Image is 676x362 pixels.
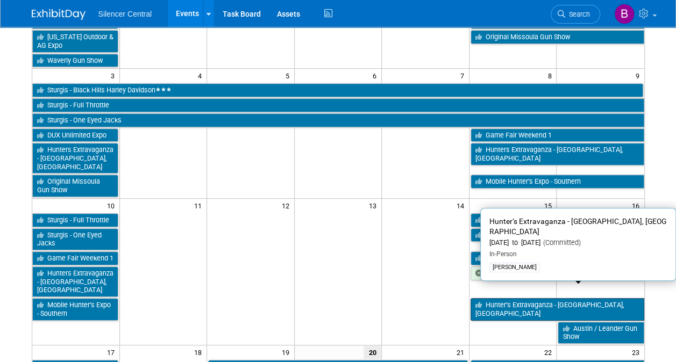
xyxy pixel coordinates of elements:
a: Sturgis - One Eyed Jacks [32,228,118,250]
a: [US_STATE] Outdoor & AG Expo [32,30,118,52]
span: 16 [631,199,644,212]
span: 12 [281,199,294,212]
span: (Committed) [540,238,581,247]
a: [US_STATE] Wildlife Federation Buckarama [471,251,644,265]
a: Sturgis - Full Throttle [32,213,118,227]
div: [DATE] to [DATE] [489,238,667,248]
span: 7 [459,69,469,82]
a: Mobile Hunter’s Expo - Southern [471,175,644,189]
img: ExhibitDay [32,9,86,20]
span: 20 [364,345,381,359]
a: Austin / Leander Gun Show [558,322,644,344]
a: Hunters Extravaganza - [GEOGRAPHIC_DATA], [GEOGRAPHIC_DATA] [32,266,118,297]
span: 11 [193,199,207,212]
div: [PERSON_NAME] [489,263,540,272]
span: 23 [631,345,644,359]
a: Waverly Gun Show [32,54,118,68]
span: 3 [110,69,119,82]
span: 17 [106,345,119,359]
span: 10 [106,199,119,212]
a: DUX Unlimited Expo [32,128,118,142]
span: 6 [372,69,381,82]
a: Search [551,5,600,24]
span: Search [565,10,590,18]
span: 4 [197,69,207,82]
span: 9 [635,69,644,82]
a: Original Missoula Gun Show [32,175,118,197]
span: 5 [284,69,294,82]
a: 2025 Buckmasters Expo [471,213,644,227]
a: Hunter’s Extravaganza - [GEOGRAPHIC_DATA], [GEOGRAPHIC_DATA] [471,298,644,320]
span: In-Person [489,250,517,258]
span: Silencer Central [98,10,152,18]
span: 18 [193,345,207,359]
a: Sturgis - One Eyed Jacks [32,113,644,127]
span: 15 [543,199,556,212]
a: Original Missoula Gun Show [471,30,644,44]
a: Mobile Hunter’s Expo - Southern [32,298,118,320]
a: Game Fair Weekend 1 [32,251,118,265]
span: 8 [546,69,556,82]
span: 19 [281,345,294,359]
a: Game Fair Weekend 1 [471,128,644,142]
a: Game Fair Weekend 2 [471,228,644,242]
span: 21 [456,345,469,359]
a: Hunters Extravaganza - [GEOGRAPHIC_DATA], [GEOGRAPHIC_DATA] [471,143,644,165]
span: 13 [368,199,381,212]
span: 22 [543,345,556,359]
span: Hunter’s Extravaganza - [GEOGRAPHIC_DATA], [GEOGRAPHIC_DATA] [489,217,666,236]
img: Billee Page [614,4,635,24]
span: 14 [456,199,469,212]
a: Sturgis - Black Hills Harley Davidson [32,83,643,97]
a: Hunters Extravaganza - [GEOGRAPHIC_DATA], [GEOGRAPHIC_DATA] [32,143,118,173]
a: Sturgis - Full Throttle [32,98,644,112]
a: [PERSON_NAME] Show [471,266,644,280]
